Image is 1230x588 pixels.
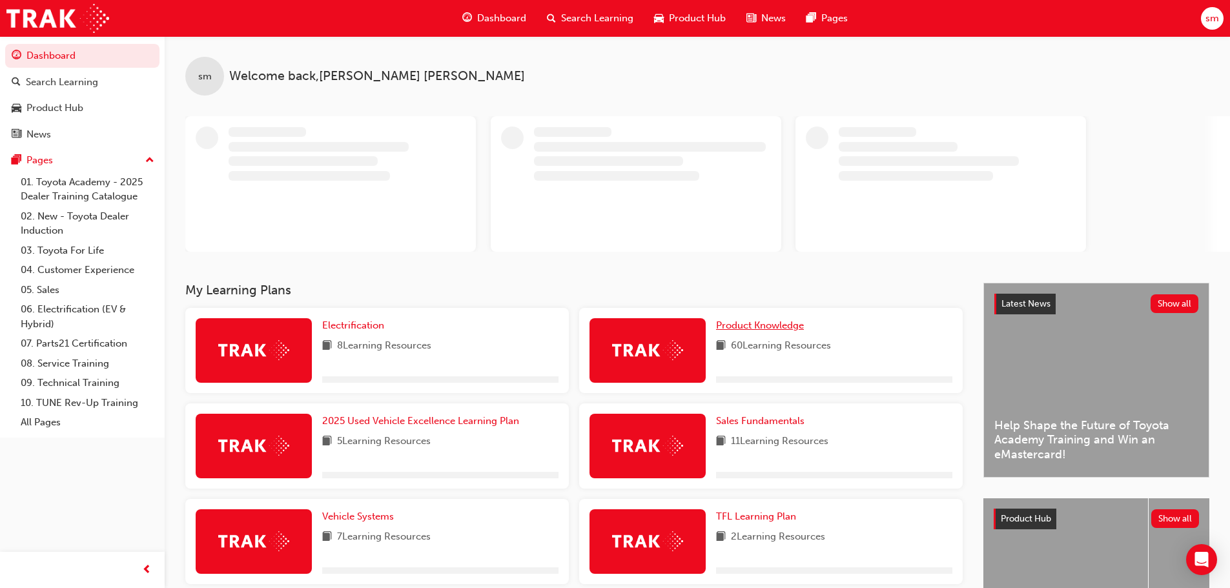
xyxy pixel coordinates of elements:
span: TFL Learning Plan [716,511,796,522]
span: 2 Learning Resources [731,529,825,545]
a: Vehicle Systems [322,509,399,524]
a: Latest NewsShow allHelp Shape the Future of Toyota Academy Training and Win an eMastercard! [983,283,1209,478]
span: news-icon [746,10,756,26]
img: Trak [218,340,289,360]
a: Dashboard [5,44,159,68]
a: 05. Sales [15,280,159,300]
a: Product Hub [5,96,159,120]
span: sm [198,69,212,84]
span: pages-icon [12,155,21,167]
span: 8 Learning Resources [337,338,431,354]
div: Pages [26,153,53,168]
span: Vehicle Systems [322,511,394,522]
span: sm [1205,11,1219,26]
div: Open Intercom Messenger [1186,544,1217,575]
a: 04. Customer Experience [15,260,159,280]
img: Trak [612,340,683,360]
button: Show all [1151,294,1199,313]
a: 02. New - Toyota Dealer Induction [15,207,159,241]
a: 2025 Used Vehicle Excellence Learning Plan [322,414,524,429]
span: Latest News [1001,298,1051,309]
a: TFL Learning Plan [716,509,801,524]
a: car-iconProduct Hub [644,5,736,32]
a: 10. TUNE Rev-Up Training [15,393,159,413]
span: book-icon [716,434,726,450]
a: news-iconNews [736,5,796,32]
span: Electrification [322,319,384,331]
span: Product Hub [669,11,726,26]
span: book-icon [716,338,726,354]
a: News [5,123,159,147]
span: car-icon [654,10,664,26]
span: 2025 Used Vehicle Excellence Learning Plan [322,415,519,427]
button: Pages [5,148,159,172]
span: Pages [821,11,848,26]
span: prev-icon [142,562,152,578]
a: guage-iconDashboard [452,5,537,32]
span: guage-icon [462,10,472,26]
div: Product Hub [26,101,83,116]
a: pages-iconPages [796,5,858,32]
a: 07. Parts21 Certification [15,334,159,354]
a: All Pages [15,412,159,432]
span: News [761,11,786,26]
span: Product Knowledge [716,319,804,331]
span: 7 Learning Resources [337,529,431,545]
button: Show all [1151,509,1200,528]
button: sm [1201,7,1224,30]
span: Product Hub [1001,513,1051,524]
span: Dashboard [477,11,526,26]
span: 60 Learning Resources [731,338,831,354]
span: guage-icon [12,50,21,62]
a: search-iconSearch Learning [537,5,644,32]
a: 03. Toyota For Life [15,241,159,261]
a: Search Learning [5,70,159,94]
span: Welcome back , [PERSON_NAME] [PERSON_NAME] [229,69,525,84]
span: 5 Learning Resources [337,434,431,450]
a: 08. Service Training [15,354,159,374]
span: book-icon [322,338,332,354]
span: Help Shape the Future of Toyota Academy Training and Win an eMastercard! [994,418,1198,462]
span: search-icon [12,77,21,88]
img: Trak [218,531,289,551]
div: News [26,127,51,142]
span: book-icon [322,434,332,450]
img: Trak [6,4,109,33]
a: Sales Fundamentals [716,414,810,429]
a: 06. Electrification (EV & Hybrid) [15,299,159,334]
a: 01. Toyota Academy - 2025 Dealer Training Catalogue [15,172,159,207]
a: Latest NewsShow all [994,294,1198,314]
span: search-icon [547,10,556,26]
a: Product Knowledge [716,318,809,333]
span: news-icon [12,129,21,141]
h3: My Learning Plans [185,283,963,298]
a: Electrification [322,318,389,333]
span: Sales Fundamentals [716,415,805,427]
a: Product HubShow all [994,509,1199,529]
img: Trak [612,531,683,551]
div: Search Learning [26,75,98,90]
span: up-icon [145,152,154,169]
span: 11 Learning Resources [731,434,828,450]
span: pages-icon [806,10,816,26]
a: 09. Technical Training [15,373,159,393]
span: car-icon [12,103,21,114]
button: DashboardSearch LearningProduct HubNews [5,41,159,148]
span: Search Learning [561,11,633,26]
img: Trak [612,436,683,456]
span: book-icon [716,529,726,545]
span: book-icon [322,529,332,545]
img: Trak [218,436,289,456]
